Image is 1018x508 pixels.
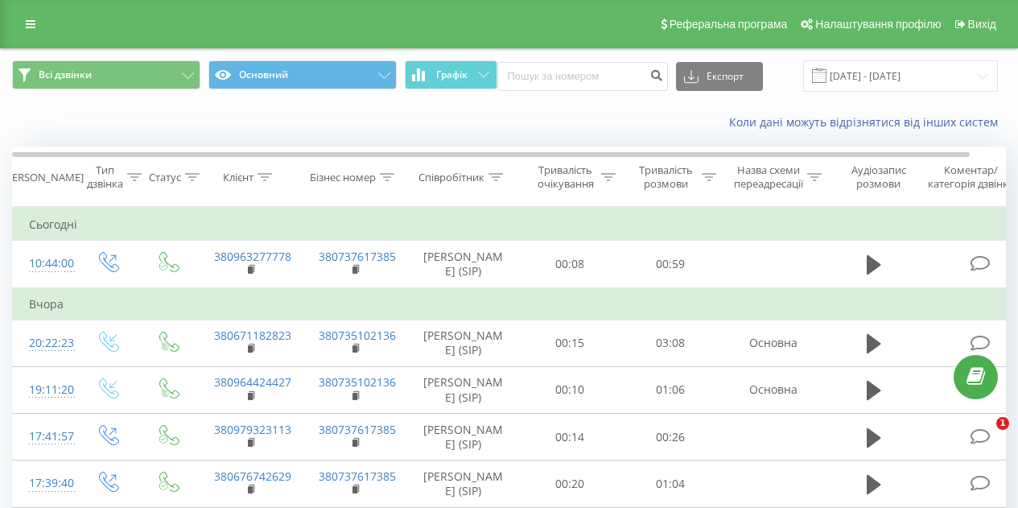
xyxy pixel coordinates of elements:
span: Реферальна програма [670,18,788,31]
button: Експорт [676,62,763,91]
div: 17:39:40 [29,468,61,499]
div: Клієнт [223,171,253,184]
a: 380735102136 [319,328,396,343]
td: 00:59 [620,241,721,288]
td: [PERSON_NAME] (SIP) [407,320,520,366]
span: Графік [436,69,468,81]
span: 1 [996,417,1009,430]
div: Бізнес номер [310,171,376,184]
a: Коли дані можуть відрізнятися вiд інших систем [729,114,1006,130]
div: 19:11:20 [29,374,61,406]
iframe: Intercom live chat [963,417,1002,456]
div: Тип дзвінка [87,163,123,191]
div: 17:41:57 [29,421,61,452]
button: Графік [405,60,497,89]
a: 380979323113 [214,422,291,437]
td: [PERSON_NAME] (SIP) [407,366,520,413]
td: 01:06 [620,366,721,413]
a: 380963277778 [214,249,291,264]
div: 10:44:00 [29,248,61,279]
input: Пошук за номером [497,62,668,91]
div: Коментар/категорія дзвінка [924,163,1018,191]
a: 380737617385 [319,422,396,437]
div: Тривалість розмови [634,163,698,191]
span: Всі дзвінки [39,68,92,81]
div: 20:22:23 [29,328,61,359]
td: 00:15 [520,320,620,366]
td: [PERSON_NAME] (SIP) [407,414,520,461]
button: Основний [208,60,397,89]
div: Назва схеми переадресації [734,163,803,191]
td: 00:20 [520,461,620,507]
span: Вихід [968,18,996,31]
div: Співробітник [418,171,484,184]
td: 03:08 [620,320,721,366]
button: Всі дзвінки [12,60,200,89]
td: 00:08 [520,241,620,288]
td: [PERSON_NAME] (SIP) [407,241,520,288]
span: Налаштування профілю [815,18,941,31]
td: 00:14 [520,414,620,461]
a: 380676742629 [214,469,291,484]
a: 380737617385 [319,469,396,484]
a: 380735102136 [319,374,396,390]
td: Основна [721,320,826,366]
div: Аудіозапис розмови [839,163,917,191]
td: [PERSON_NAME] (SIP) [407,461,520,507]
div: Статус [149,171,181,184]
div: Тривалість очікування [534,163,597,191]
a: 380737617385 [319,249,396,264]
a: 380964424427 [214,374,291,390]
td: Основна [721,366,826,413]
td: 00:26 [620,414,721,461]
a: 380671182823 [214,328,291,343]
div: [PERSON_NAME] [2,171,84,184]
td: 01:04 [620,461,721,507]
td: 00:10 [520,366,620,413]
